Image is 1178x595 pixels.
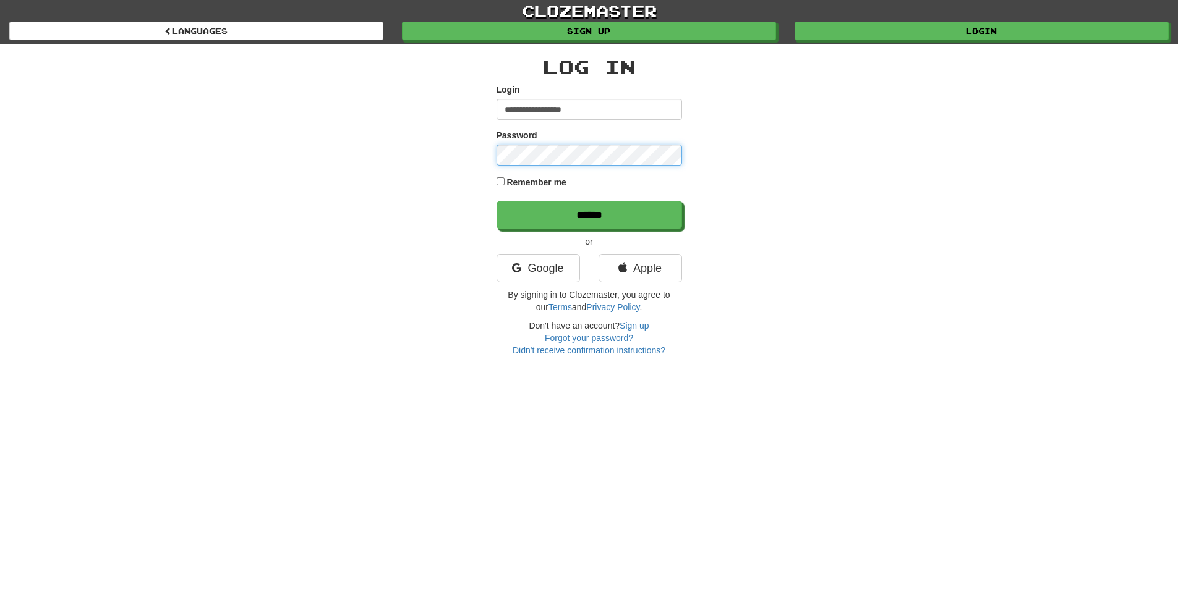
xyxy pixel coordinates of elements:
a: Apple [599,254,682,282]
a: Sign up [402,22,776,40]
a: Sign up [620,321,649,331]
a: Didn't receive confirmation instructions? [513,345,665,355]
label: Remember me [506,176,566,188]
a: Privacy Policy [586,302,639,312]
div: Don't have an account? [497,319,682,357]
label: Password [497,129,537,141]
a: Login [795,22,1169,40]
p: By signing in to Clozemaster, you agree to our and . [497,289,682,313]
a: Languages [9,22,383,40]
a: Forgot your password? [545,333,633,343]
p: or [497,235,682,248]
label: Login [497,83,520,96]
a: Terms [548,302,572,312]
a: Google [497,254,580,282]
h2: Log In [497,57,682,77]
